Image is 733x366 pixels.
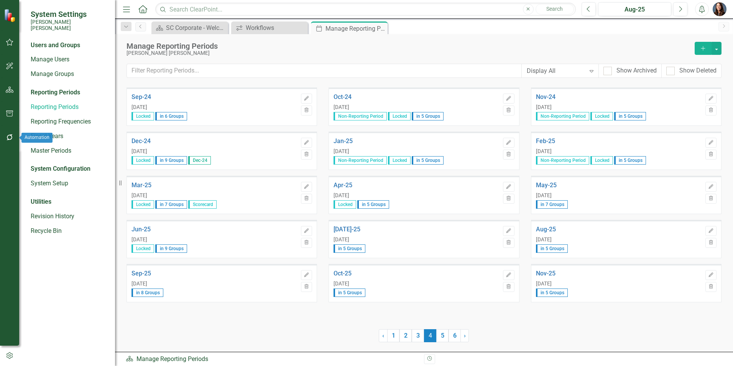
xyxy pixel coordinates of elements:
a: Manage Users [31,55,107,64]
a: Fiscal Years [31,132,107,141]
div: Manage Reporting Periods [126,355,418,364]
div: Workflows [246,23,306,33]
div: [DATE] [536,281,702,287]
span: in 5 Groups [412,156,444,165]
a: 1 [387,329,399,342]
span: in 7 Groups [155,200,187,209]
div: Users and Groups [31,41,107,50]
a: Nov-24 [536,94,702,101]
span: Locked [388,156,411,165]
a: Oct-24 [334,94,499,101]
span: in 5 Groups [614,112,646,120]
div: SC Corporate - Welcome to ClearPoint [166,23,226,33]
span: Locked [590,112,613,120]
a: 5 [436,329,449,342]
span: Non-Reporting Period [334,156,387,165]
a: Jun-25 [131,226,297,233]
span: in 6 Groups [155,112,187,120]
div: [DATE] [334,193,499,199]
span: Non-Reporting Period [536,112,589,120]
span: Dec-24 [188,156,211,165]
input: Search ClearPoint... [155,3,576,16]
span: in 5 Groups [412,112,444,120]
a: System Setup [31,179,107,188]
img: Tami Griswold [713,2,726,16]
div: [DATE] [536,104,702,110]
a: Recycle Bin [31,227,107,236]
span: Locked [388,112,411,120]
a: Mar-25 [131,182,297,189]
span: Locked [131,244,154,253]
a: Reporting Periods [31,103,107,112]
div: Aug-25 [601,5,669,14]
button: Search [536,4,574,15]
div: Display All [527,66,585,75]
span: Non-Reporting Period [536,156,589,165]
div: [DATE] [131,237,297,243]
a: Feb-25 [536,138,702,145]
div: [DATE] [131,104,297,110]
div: [DATE] [536,237,702,243]
span: Locked [334,200,356,209]
span: Non-Reporting Period [334,112,387,120]
span: in 9 Groups [155,244,187,253]
a: May-25 [536,182,702,189]
a: [DATE]-25 [334,226,499,233]
a: Reporting Frequencies [31,117,107,126]
div: [DATE] [334,148,499,155]
div: Reporting Periods [31,88,107,97]
span: in 5 Groups [334,244,365,253]
img: ClearPoint Strategy [4,9,17,22]
div: [DATE] [334,237,499,243]
span: System Settings [31,10,107,19]
a: Revision History [31,212,107,221]
input: Filter Reporting Periods... [127,64,522,78]
span: › [464,332,466,339]
div: Manage Reporting Periods [127,42,691,50]
span: Scorecard [188,200,217,209]
a: SC Corporate - Welcome to ClearPoint [153,23,226,33]
a: 3 [412,329,424,342]
a: Apr-25 [334,182,499,189]
a: Oct-25 [334,270,499,277]
span: in 7 Groups [536,200,568,209]
div: Show Archived [616,66,657,75]
div: Manage Reporting Periods [325,24,386,33]
div: [PERSON_NAME] [PERSON_NAME] [127,50,691,56]
div: [DATE] [131,193,297,199]
span: Locked [131,112,154,120]
div: Automation [21,133,53,143]
span: in 5 Groups [357,200,389,209]
span: in 5 Groups [536,289,568,297]
span: Locked [131,156,154,165]
button: Aug-25 [598,2,671,16]
a: Manage Groups [31,70,107,79]
small: [PERSON_NAME] [PERSON_NAME] [31,19,107,31]
div: [DATE] [131,281,297,287]
a: Sep-25 [131,270,297,277]
span: in 5 Groups [334,289,365,297]
span: ‹ [382,332,384,339]
a: Aug-25 [536,226,702,233]
div: [DATE] [536,193,702,199]
a: 6 [449,329,461,342]
a: Sep-24 [131,94,297,101]
span: Search [546,6,563,12]
a: Jan-25 [334,138,499,145]
a: Dec-24 [131,138,297,145]
div: Show Deleted [679,66,717,75]
span: in 5 Groups [536,244,568,253]
a: Workflows [233,23,306,33]
div: [DATE] [334,281,499,287]
span: in 8 Groups [131,289,163,297]
a: Master Periods [31,147,107,155]
div: System Configuration [31,165,107,173]
div: [DATE] [536,148,702,155]
a: 2 [399,329,412,342]
span: Locked [131,200,154,209]
a: Nov-25 [536,270,702,277]
span: in 9 Groups [155,156,187,165]
div: [DATE] [131,148,297,155]
div: Utilities [31,198,107,206]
